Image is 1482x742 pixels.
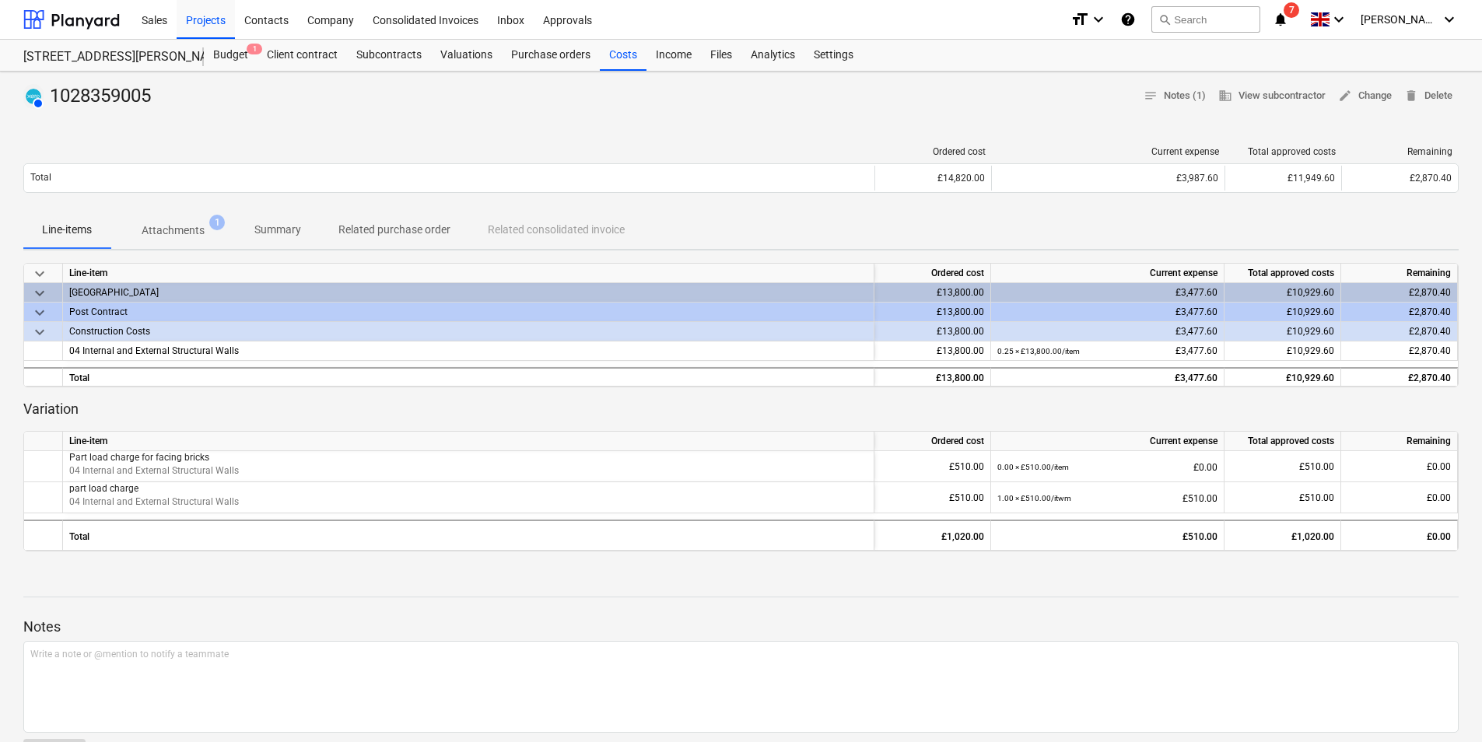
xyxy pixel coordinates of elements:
[998,173,1218,184] div: £3,987.60
[1347,303,1451,322] div: £2,870.40
[69,283,867,302] div: Galley Lane
[431,40,502,71] a: Valuations
[998,146,1219,157] div: Current expense
[881,521,984,552] div: £1,020.00
[991,264,1224,283] div: Current expense
[69,496,239,507] span: 04 Internal and External Structural Walls
[997,521,1217,552] div: £510.00
[997,303,1217,322] div: £3,477.60
[804,40,863,71] a: Settings
[1284,2,1299,18] span: 7
[69,465,239,476] span: 04 Internal and External Structural Walls
[502,40,600,71] a: Purchase orders
[1273,10,1288,29] i: notifications
[258,40,347,71] a: Client contract
[881,146,986,157] div: Ordered cost
[881,283,984,303] div: £13,800.00
[1341,432,1458,451] div: Remaining
[63,520,874,551] div: Total
[1440,10,1459,29] i: keyboard_arrow_down
[1231,146,1336,157] div: Total approved costs
[69,482,867,495] p: part load charge
[1158,13,1171,26] span: search
[69,345,239,356] span: 04 Internal and External Structural Walls
[1231,521,1334,552] div: £1,020.00
[1338,89,1352,103] span: edit
[1404,89,1418,103] span: delete
[997,369,1217,388] div: £3,477.60
[1144,87,1206,105] span: Notes (1)
[42,222,92,238] p: Line-items
[30,264,49,283] span: keyboard_arrow_down
[23,84,44,109] div: Invoice has been synced with Xero and its status is currently AUTHORISED
[1224,264,1341,283] div: Total approved costs
[1218,89,1232,103] span: business
[1338,87,1392,105] span: Change
[874,264,991,283] div: Ordered cost
[997,341,1217,361] div: £3,477.60
[1231,303,1334,322] div: £10,929.60
[881,369,984,388] div: £13,800.00
[1347,283,1451,303] div: £2,870.40
[997,463,1069,471] small: 0.00 × £510.00 / item
[1404,667,1482,742] iframe: Chat Widget
[701,40,741,71] a: Files
[1398,84,1459,108] button: Delete
[204,40,258,71] a: Budget1
[1070,10,1089,29] i: format_size
[881,322,984,341] div: £13,800.00
[30,284,49,303] span: keyboard_arrow_down
[30,303,49,322] span: keyboard_arrow_down
[1120,10,1136,29] i: Knowledge base
[254,222,301,238] p: Summary
[347,40,431,71] a: Subcontracts
[63,367,874,387] div: Total
[23,49,185,65] div: [STREET_ADDRESS][PERSON_NAME]
[881,173,985,184] div: £14,820.00
[69,451,867,464] p: Part load charge for facing bricks
[881,303,984,322] div: £13,800.00
[1212,84,1332,108] button: View subcontractor
[1089,10,1108,29] i: keyboard_arrow_down
[69,303,867,321] div: Post Contract
[997,482,1217,514] div: £510.00
[1231,369,1334,388] div: £10,929.60
[1144,89,1158,103] span: notes
[1347,451,1451,482] div: £0.00
[646,40,701,71] a: Income
[1347,482,1451,513] div: £0.00
[1330,10,1348,29] i: keyboard_arrow_down
[247,44,262,54] span: 1
[1218,87,1326,105] span: View subcontractor
[1231,482,1334,513] div: £510.00
[997,451,1217,483] div: £0.00
[204,40,258,71] div: Budget
[1231,173,1335,184] div: £11,949.60
[63,432,874,451] div: Line-item
[1347,521,1451,552] div: £0.00
[30,171,51,184] p: Total
[1348,173,1452,184] div: £2,870.40
[142,222,205,239] p: Attachments
[1231,341,1334,361] div: £10,929.60
[874,432,991,451] div: Ordered cost
[1361,13,1438,26] span: [PERSON_NAME]
[997,494,1071,502] small: 1.00 × £510.00 / itwm
[23,400,1459,418] p: Variation
[997,347,1080,355] small: 0.25 × £13,800.00 / item
[881,482,984,513] div: £510.00
[1332,84,1398,108] button: Change
[1151,6,1260,33] button: Search
[63,264,874,283] div: Line-item
[741,40,804,71] a: Analytics
[997,283,1217,303] div: £3,477.60
[23,84,157,109] div: 1028359005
